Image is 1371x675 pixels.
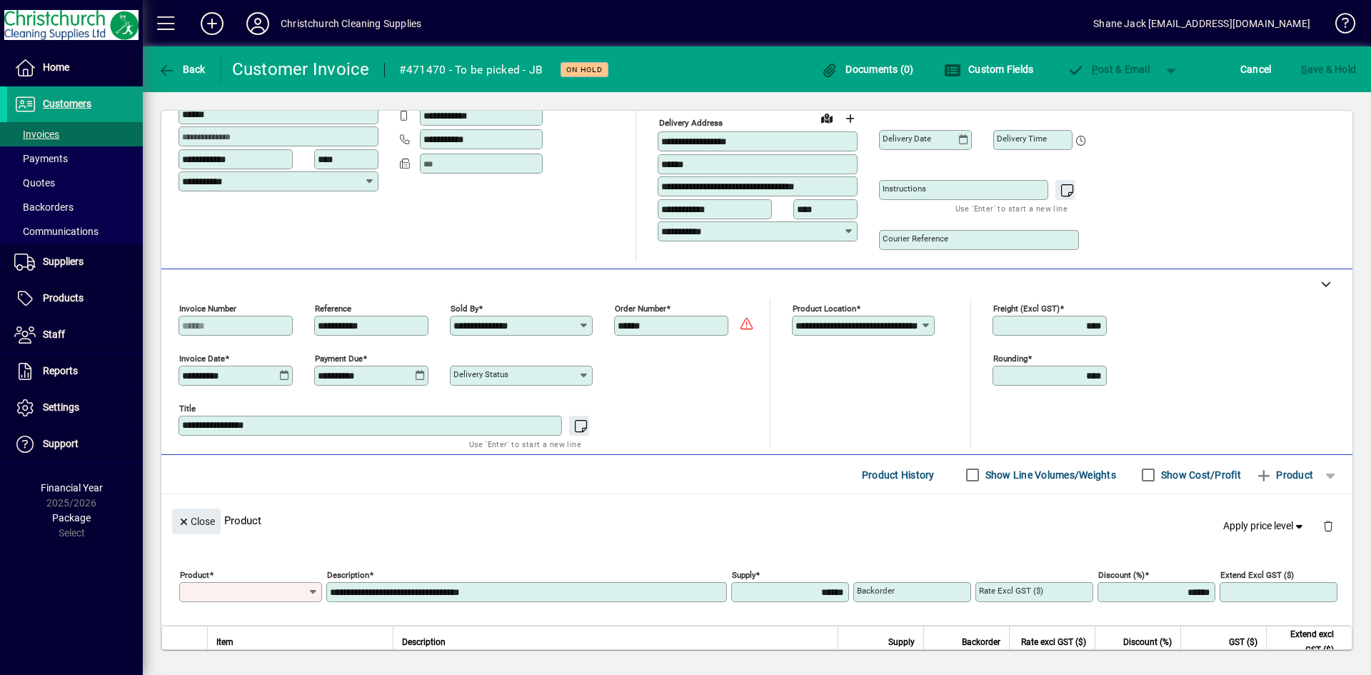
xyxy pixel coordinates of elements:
[179,304,236,314] mat-label: Invoice number
[14,129,59,140] span: Invoices
[161,494,1352,546] div: Product
[1248,462,1320,488] button: Product
[41,482,103,494] span: Financial Year
[189,11,235,36] button: Add
[818,56,918,82] button: Documents (0)
[997,134,1047,144] mat-label: Delivery time
[815,106,838,129] a: View on map
[993,354,1028,364] mat-label: Rounding
[43,401,79,413] span: Settings
[43,98,91,109] span: Customers
[169,514,224,527] app-page-header-button: Close
[14,226,99,237] span: Communications
[1311,509,1345,543] button: Delete
[7,390,143,426] a: Settings
[732,570,755,580] mat-label: Supply
[235,11,281,36] button: Profile
[52,512,91,524] span: Package
[1311,519,1345,532] app-page-header-button: Delete
[983,468,1116,482] label: Show Line Volumes/Weights
[1092,64,1098,75] span: P
[1093,12,1310,35] div: Shane Jack [EMAIL_ADDRESS][DOMAIN_NAME]
[1237,56,1275,82] button: Cancel
[453,369,508,379] mat-label: Delivery status
[1223,519,1306,534] span: Apply price level
[838,107,861,130] button: Choose address
[315,304,351,314] mat-label: Reference
[14,153,68,164] span: Payments
[179,404,196,414] mat-label: Title
[402,634,446,650] span: Description
[180,570,209,580] mat-label: Product
[857,586,895,596] mat-label: Backorder
[1297,56,1360,82] button: Save & Hold
[469,436,581,452] mat-hint: Use 'Enter' to start a new line
[888,634,915,650] span: Supply
[883,184,926,194] mat-label: Instructions
[883,234,948,244] mat-label: Courier Reference
[944,64,1034,75] span: Custom Fields
[43,438,79,449] span: Support
[43,61,69,73] span: Home
[940,56,1038,82] button: Custom Fields
[43,329,65,340] span: Staff
[7,146,143,171] a: Payments
[856,462,940,488] button: Product History
[1301,58,1356,81] span: ave & Hold
[179,354,225,364] mat-label: Invoice date
[1220,570,1294,580] mat-label: Extend excl GST ($)
[143,56,221,82] app-page-header-button: Back
[7,281,143,316] a: Products
[158,64,206,75] span: Back
[1325,3,1353,49] a: Knowledge Base
[993,304,1060,314] mat-label: Freight (excl GST)
[1240,58,1272,81] span: Cancel
[1255,464,1313,486] span: Product
[7,195,143,219] a: Backorders
[7,354,143,389] a: Reports
[1060,56,1157,82] button: Post & Email
[14,201,74,213] span: Backorders
[7,50,143,86] a: Home
[793,304,856,314] mat-label: Product location
[1217,514,1312,539] button: Apply price level
[232,58,370,81] div: Customer Invoice
[315,354,363,364] mat-label: Payment due
[14,177,55,189] span: Quotes
[1275,626,1334,658] span: Extend excl GST ($)
[43,365,78,376] span: Reports
[154,56,209,82] button: Back
[7,244,143,280] a: Suppliers
[1229,634,1257,650] span: GST ($)
[281,12,421,35] div: Christchurch Cleaning Supplies
[172,509,221,534] button: Close
[7,171,143,195] a: Quotes
[821,64,914,75] span: Documents (0)
[451,304,478,314] mat-label: Sold by
[615,304,666,314] mat-label: Order number
[1021,634,1086,650] span: Rate excl GST ($)
[43,256,84,267] span: Suppliers
[1301,64,1307,75] span: S
[566,65,603,74] span: On hold
[1123,634,1172,650] span: Discount (%)
[955,200,1068,216] mat-hint: Use 'Enter' to start a new line
[1098,570,1145,580] mat-label: Discount (%)
[327,570,369,580] mat-label: Description
[7,426,143,462] a: Support
[399,59,543,81] div: #471470 - To be picked - JB
[7,219,143,244] a: Communications
[216,634,233,650] span: Item
[962,634,1000,650] span: Backorder
[178,510,215,534] span: Close
[862,464,935,486] span: Product History
[7,122,143,146] a: Invoices
[43,292,84,304] span: Products
[1067,64,1150,75] span: ost & Email
[7,317,143,353] a: Staff
[1158,468,1241,482] label: Show Cost/Profit
[883,134,931,144] mat-label: Delivery date
[979,586,1043,596] mat-label: Rate excl GST ($)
